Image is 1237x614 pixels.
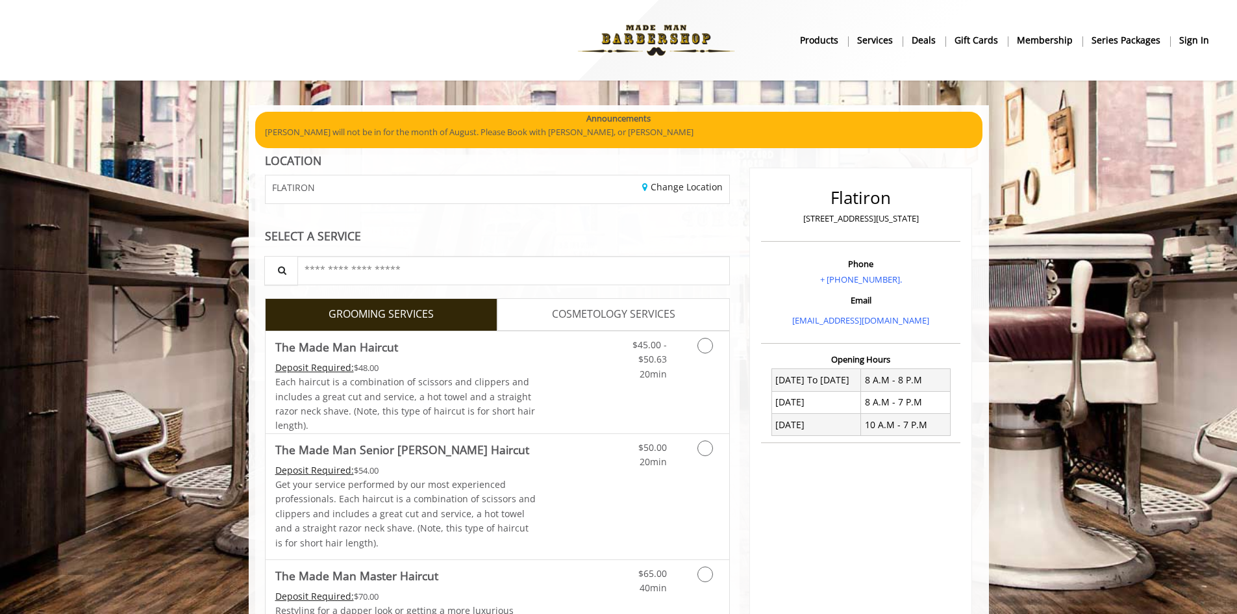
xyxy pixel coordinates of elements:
[1179,33,1209,47] b: sign in
[771,414,861,436] td: [DATE]
[1082,31,1170,49] a: Series packagesSeries packages
[903,31,945,49] a: DealsDeals
[638,567,667,580] span: $65.00
[275,441,529,459] b: The Made Man Senior [PERSON_NAME] Haircut
[945,31,1008,49] a: Gift cardsgift cards
[640,455,667,468] span: 20min
[761,355,960,364] h3: Opening Hours
[275,376,535,431] span: Each haircut is a combination of scissors and clippers and includes a great cut and service, a ho...
[275,590,354,602] span: This service needs some Advance to be paid before we block your appointment
[265,230,731,242] div: SELECT A SERVICE
[275,464,354,476] span: This service needs some Advance to be paid before we block your appointment
[792,314,929,326] a: [EMAIL_ADDRESS][DOMAIN_NAME]
[857,33,893,47] b: Services
[848,31,903,49] a: ServicesServices
[764,296,957,305] h3: Email
[275,338,398,356] b: The Made Man Haircut
[764,188,957,207] h2: Flatiron
[275,463,536,478] div: $54.00
[275,478,536,550] p: Get your service performed by our most experienced professionals. Each haircut is a combination o...
[642,181,723,193] a: Change Location
[640,582,667,594] span: 40min
[1017,33,1073,47] b: Membership
[955,33,998,47] b: gift cards
[552,306,675,323] span: COSMETOLOGY SERVICES
[329,306,434,323] span: GROOMING SERVICES
[771,391,861,413] td: [DATE]
[861,369,951,391] td: 8 A.M - 8 P.M
[1170,31,1218,49] a: sign insign in
[265,153,321,168] b: LOCATION
[272,183,315,192] span: FLATIRON
[264,256,298,285] button: Service Search
[1008,31,1082,49] a: MembershipMembership
[771,369,861,391] td: [DATE] To [DATE]
[275,567,438,585] b: The Made Man Master Haircut
[567,5,745,76] img: Made Man Barbershop logo
[791,31,848,49] a: Productsproducts
[1092,33,1160,47] b: Series packages
[265,125,973,139] p: [PERSON_NAME] will not be in for the month of August. Please Book with [PERSON_NAME], or [PERSON_...
[861,414,951,436] td: 10 A.M - 7 P.M
[912,33,936,47] b: Deals
[275,361,536,375] div: $48.00
[800,33,838,47] b: products
[632,339,667,365] span: $45.00 - $50.63
[764,259,957,268] h3: Phone
[275,361,354,374] span: This service needs some Advance to be paid before we block your appointment
[820,274,902,285] a: + [PHONE_NUMBER].
[640,368,667,380] span: 20min
[586,112,651,125] b: Announcements
[861,391,951,413] td: 8 A.M - 7 P.M
[764,212,957,225] p: [STREET_ADDRESS][US_STATE]
[275,589,536,604] div: $70.00
[638,441,667,454] span: $50.00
